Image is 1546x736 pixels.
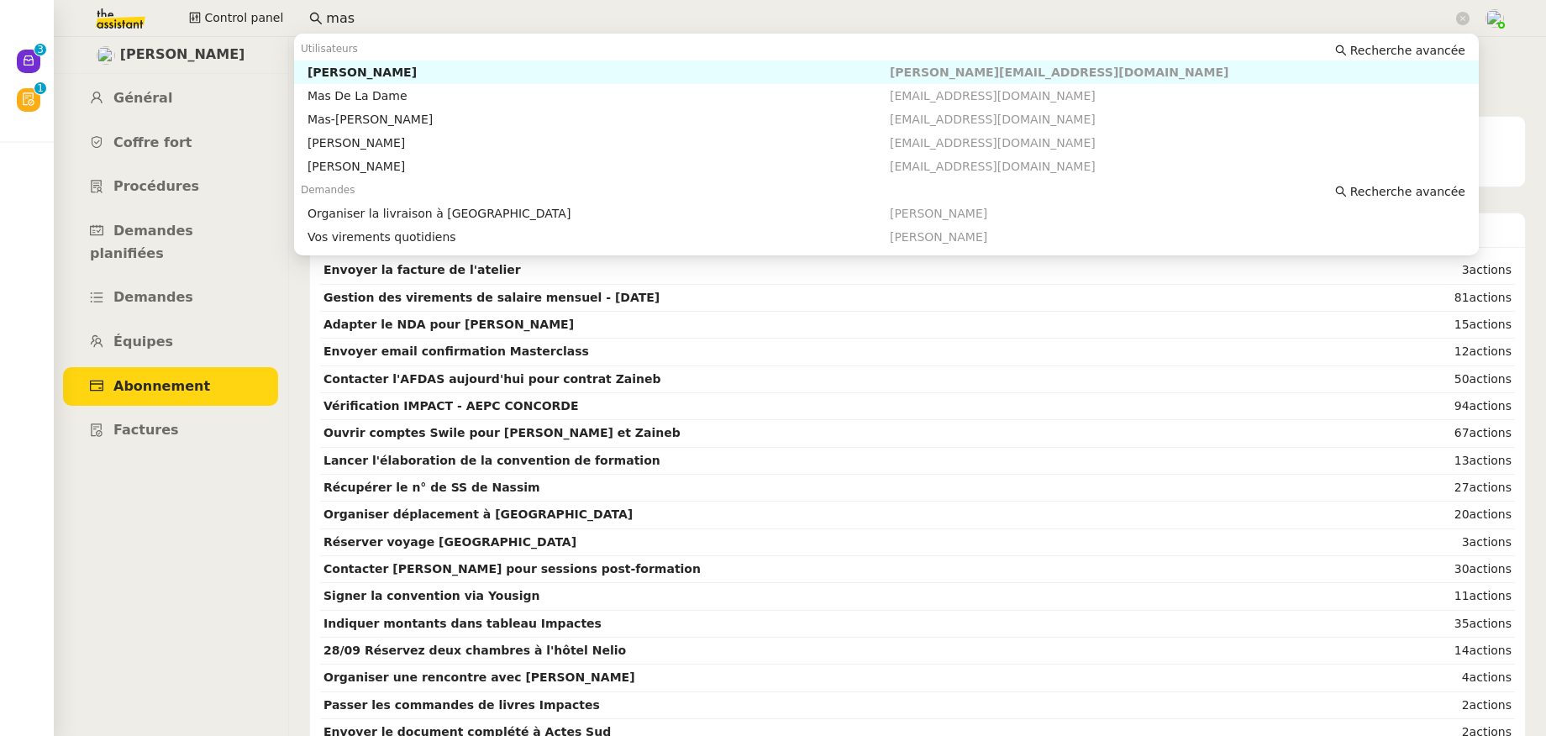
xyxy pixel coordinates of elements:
td: 2 [1365,692,1515,719]
span: Plan Pro [398,117,739,136]
div: Utilisé [1162,127,1308,146]
span: actions [1470,698,1512,712]
span: actions [1470,291,1512,304]
span: actions [1470,617,1512,630]
input: Rechercher [326,8,1453,30]
button: Control panel [179,7,293,30]
strong: Récupérer le n° de SS de Nassim [323,481,540,494]
img: users%2FNTfmycKsCFdqp6LX6USf2FmuPJo2%2Favatar%2F16D86256-2126-4AE5-895D-3A0011377F92_1_102_o-remo... [1486,9,1504,28]
span: Échéance [310,165,380,184]
td: 12 [1365,339,1515,365]
td: 15 [1365,312,1515,339]
a: Procédures [63,167,278,207]
td: 94 [1365,393,1515,420]
a: Général [63,79,278,118]
span: Abonnement [113,378,210,394]
td: 27 [1365,475,1515,502]
span: actions [1470,318,1512,331]
strong: Adapter le NDA pour [PERSON_NAME] [323,318,574,331]
strong: Envoyer la facture de l'atelier [323,263,521,276]
strong: Passer les commandes de livres Impactes [323,698,600,712]
td: 3 [1365,257,1515,284]
strong: Organiser déplacement à [GEOGRAPHIC_DATA] [323,507,633,521]
div: Restant [1360,127,1507,146]
span: actions [1470,562,1512,576]
div: Demandes [320,213,1515,247]
strong: Envoyer email confirmation Masterclass [323,344,589,358]
strong: Réserver voyage [GEOGRAPHIC_DATA] [323,535,576,549]
span: (dans 13 jours) [457,165,546,184]
span: Factures [113,422,179,438]
span: actions [1470,454,1512,467]
strong: Indiquer montants dans tableau Impactes [323,617,602,630]
strong: Gestion des virements de salaire mensuel - [DATE] [323,291,660,304]
strong: Contacter l'AFDAS aujourd'hui pour contrat Zaineb [323,372,661,386]
strong: Organiser une rencontre avec [PERSON_NAME] [323,670,635,684]
td: 4 [1365,665,1515,691]
strong: Ouvrir comptes Swile pour [PERSON_NAME] et Zaineb [323,426,681,439]
strong: 28/09 Réservez deux chambres à l'hôtel Nelio [323,644,626,657]
span: actions [1470,372,1512,386]
nz-badge-sup: 1 [34,82,46,94]
td: 67 [1365,420,1515,447]
span: actions [1470,481,1512,494]
span: actions [1470,644,1512,657]
span: actions [1470,426,1512,439]
strong: Lancer l'élaboration de la convention de formation [323,454,660,467]
span: actions [1470,507,1512,521]
span: Demandes [113,289,193,305]
span: Abonnement [310,117,398,136]
span: Équipes [113,334,173,350]
a: Demandes [63,278,278,318]
td: 50 [1365,366,1515,393]
span: Demandes planifiées [90,223,193,261]
span: actions [1470,670,1512,684]
span: Control panel [204,8,283,28]
span: actions [1470,399,1512,413]
a: Abonnement [63,367,278,407]
td: 13 [1365,448,1515,475]
span: Actions / mois [310,140,405,160]
span: actions [1470,344,1512,358]
a: Demandes planifiées [63,212,278,273]
nz-badge-sup: 3 [34,44,46,55]
span: 500 [405,140,739,160]
td: 20 [1365,502,1515,528]
p: 3 [37,44,44,59]
span: 98 [1360,150,1381,170]
span: [DATE] 13:59 [380,165,739,184]
span: actions [1470,589,1512,602]
td: 14 [1365,638,1515,665]
td: 35 [1365,611,1515,638]
td: 3 [1365,529,1515,556]
span: Coffre fort [113,134,192,150]
p: 1 [37,82,44,97]
span: [PERSON_NAME] [120,44,245,66]
span: actions [1470,535,1512,549]
span: 547 [1162,150,1194,170]
strong: Contacter [PERSON_NAME] pour sessions post-formation [323,562,701,576]
img: users%2FtFhOaBya8rNVU5KG7br7ns1BCvi2%2Favatar%2Faa8c47da-ee6c-4101-9e7d-730f2e64f978 [97,46,115,65]
span: actions [1470,263,1512,276]
strong: Vérification IMPACT - AEPC CONCORDE [323,399,579,413]
a: Coffre fort [63,124,278,163]
strong: Signer la convention via Yousign [323,589,540,602]
span: Abonnement [309,57,517,91]
td: 81 [1365,285,1515,312]
span: Général [113,90,172,106]
span: Procédures [113,178,199,194]
a: Équipes [63,323,278,362]
td: 11 [1365,583,1515,610]
td: 30 [1365,556,1515,583]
